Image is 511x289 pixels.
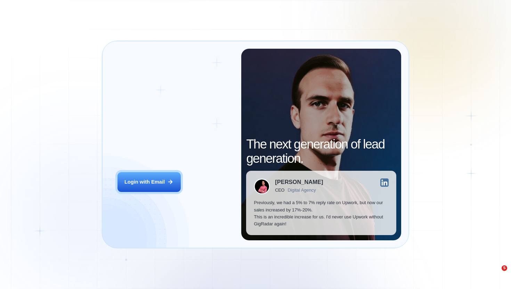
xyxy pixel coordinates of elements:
span: 5 [502,265,507,271]
p: Previously, we had a 5% to 7% reply rate on Upwork, but now our sales increased by 17%-20%. This ... [254,199,388,227]
iframe: Intercom live chat [487,265,504,282]
h2: The next generation of lead generation. [246,137,396,166]
div: Login with Email [124,178,165,185]
div: CEO [275,188,284,193]
div: [PERSON_NAME] [275,179,323,185]
div: Digital Agency [288,188,316,193]
button: Login with Email [117,172,181,192]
